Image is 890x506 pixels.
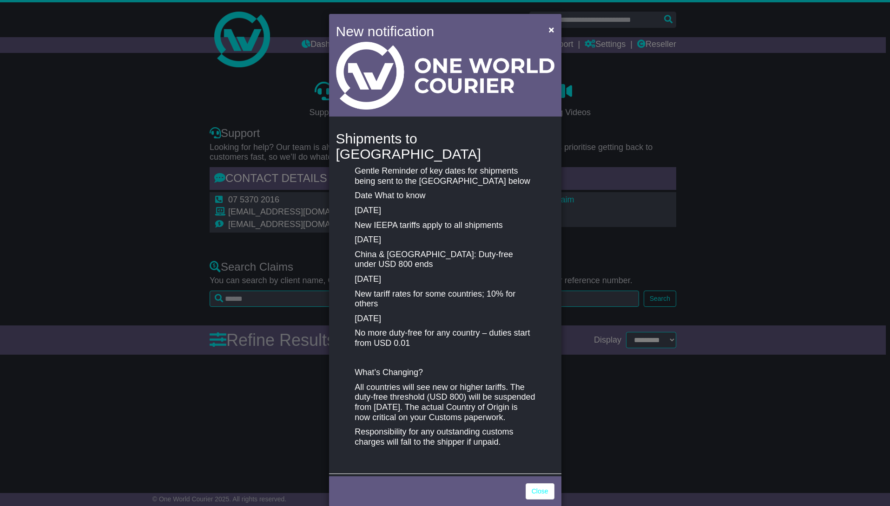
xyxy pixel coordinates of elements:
a: Close [526,483,554,500]
p: China & [GEOGRAPHIC_DATA]: Duty-free under USD 800 ends [355,250,535,270]
p: Responsibility for any outstanding customs charges will fall to the shipper if unpaid. [355,427,535,447]
p: [DATE] [355,206,535,216]
img: Light [336,42,554,110]
h4: New notification [336,21,535,42]
p: What’s Changing? [355,368,535,378]
p: Date What to know [355,191,535,201]
h4: Shipments to [GEOGRAPHIC_DATA] [336,131,554,162]
p: [DATE] [355,235,535,245]
p: New tariff rates for some countries; 10% for others [355,289,535,309]
p: New IEEPA tariffs apply to all shipments [355,221,535,231]
span: × [548,24,554,35]
p: [DATE] [355,274,535,285]
p: [DATE] [355,314,535,324]
p: All countries will see new or higher tariffs. The duty-free threshold (USD 800) will be suspended... [355,383,535,422]
p: Gentle Reminder of key dates for shipments being sent to the [GEOGRAPHIC_DATA] below [355,166,535,186]
p: No more duty-free for any country – duties start from USD 0.01 [355,328,535,348]
button: Close [544,20,559,39]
